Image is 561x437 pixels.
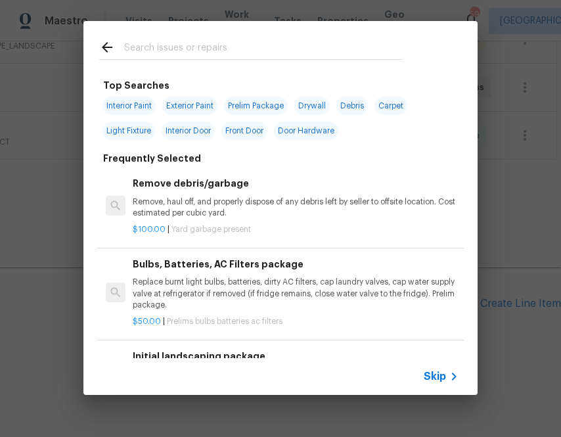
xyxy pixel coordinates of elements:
span: Light Fixture [102,122,155,140]
h6: Bulbs, Batteries, AC Filters package [133,257,459,271]
input: Search issues or repairs [124,39,403,59]
span: Interior Door [162,122,215,140]
p: Replace burnt light bulbs, batteries, dirty AC filters, cap laundry valves, cap water supply valv... [133,277,459,310]
h6: Remove debris/garbage [133,176,459,191]
span: Front Door [221,122,267,140]
h6: Initial landscaping package [133,349,459,363]
p: | [133,316,459,327]
p: Remove, haul off, and properly dispose of any debris left by seller to offsite location. Cost est... [133,196,459,219]
h6: Top Searches [103,78,169,93]
span: Debris [336,97,368,115]
span: $100.00 [133,225,166,233]
span: Drywall [294,97,330,115]
h6: Frequently Selected [103,151,201,166]
span: Carpet [374,97,407,115]
span: $50.00 [133,317,161,325]
span: Exterior Paint [162,97,217,115]
span: Door Hardware [274,122,338,140]
p: | [133,224,459,235]
span: Yard garbage present [171,225,251,233]
span: Interior Paint [102,97,156,115]
span: Prelims bulbs batteries ac filters [167,317,282,325]
span: Skip [424,370,446,383]
span: Prelim Package [224,97,288,115]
